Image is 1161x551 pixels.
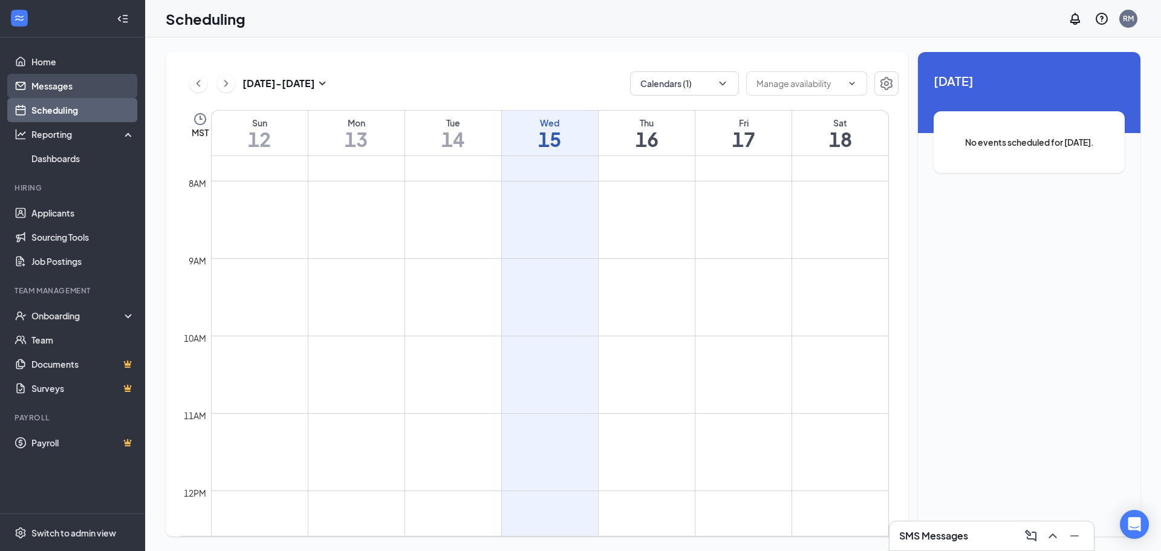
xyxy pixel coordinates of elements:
[1024,529,1038,543] svg: ComposeMessage
[31,376,135,400] a: SurveysCrown
[31,74,135,98] a: Messages
[502,129,598,149] h1: 15
[405,129,501,149] h1: 14
[1094,11,1109,26] svg: QuestionInfo
[879,76,894,91] svg: Settings
[31,527,116,539] div: Switch to admin view
[599,117,695,129] div: Thu
[212,129,308,149] h1: 12
[15,285,132,296] div: Team Management
[899,529,968,543] h3: SMS Messages
[31,98,135,122] a: Scheduling
[630,71,739,96] button: Calendars (1)ChevronDown
[217,74,235,93] button: ChevronRight
[405,111,501,155] a: October 14, 2025
[212,117,308,129] div: Sun
[31,225,135,249] a: Sourcing Tools
[186,177,209,190] div: 8am
[1067,529,1082,543] svg: Minimize
[31,128,135,140] div: Reporting
[958,135,1101,149] span: No events scheduled for [DATE].
[166,8,246,29] h1: Scheduling
[502,111,598,155] a: October 15, 2025
[405,117,501,129] div: Tue
[1043,526,1062,546] button: ChevronUp
[15,128,27,140] svg: Analysis
[695,129,792,149] h1: 17
[308,117,405,129] div: Mon
[1046,529,1060,543] svg: ChevronUp
[31,146,135,171] a: Dashboards
[695,111,792,155] a: October 17, 2025
[15,527,27,539] svg: Settings
[31,249,135,273] a: Job Postings
[756,77,842,90] input: Manage availability
[193,112,207,126] svg: Clock
[15,183,132,193] div: Hiring
[181,409,209,422] div: 11am
[1068,11,1082,26] svg: Notifications
[31,201,135,225] a: Applicants
[186,254,209,267] div: 9am
[874,71,899,96] button: Settings
[212,111,308,155] a: October 12, 2025
[792,129,888,149] h1: 18
[308,111,405,155] a: October 13, 2025
[192,126,209,139] span: MST
[31,310,125,322] div: Onboarding
[695,117,792,129] div: Fri
[31,328,135,352] a: Team
[934,71,1125,90] span: [DATE]
[1120,510,1149,539] div: Open Intercom Messenger
[1123,13,1134,24] div: RM
[220,76,232,91] svg: ChevronRight
[308,129,405,149] h1: 13
[1021,526,1041,546] button: ComposeMessage
[13,12,25,24] svg: WorkstreamLogo
[117,13,129,25] svg: Collapse
[792,111,888,155] a: October 18, 2025
[717,77,729,90] svg: ChevronDown
[15,310,27,322] svg: UserCheck
[31,352,135,376] a: DocumentsCrown
[315,76,330,91] svg: SmallChevronDown
[599,129,695,149] h1: 16
[599,111,695,155] a: October 16, 2025
[181,331,209,345] div: 10am
[792,117,888,129] div: Sat
[31,50,135,74] a: Home
[31,431,135,455] a: PayrollCrown
[192,76,204,91] svg: ChevronLeft
[189,74,207,93] button: ChevronLeft
[847,79,857,88] svg: ChevronDown
[242,77,315,90] h3: [DATE] - [DATE]
[1065,526,1084,546] button: Minimize
[502,117,598,129] div: Wed
[181,486,209,500] div: 12pm
[15,412,132,423] div: Payroll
